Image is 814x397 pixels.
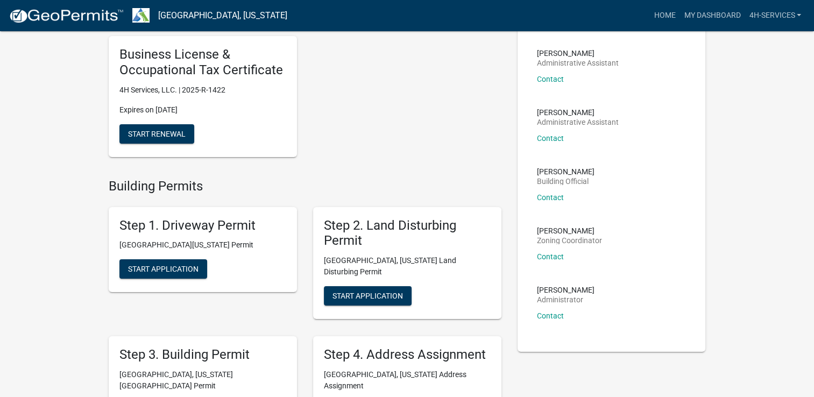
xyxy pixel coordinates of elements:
[537,296,594,303] p: Administrator
[537,193,564,202] a: Contact
[537,237,602,244] p: Zoning Coordinator
[324,255,491,278] p: [GEOGRAPHIC_DATA], [US_STATE] Land Disturbing Permit
[119,259,207,279] button: Start Application
[119,239,286,251] p: [GEOGRAPHIC_DATA][US_STATE] Permit
[324,369,491,392] p: [GEOGRAPHIC_DATA], [US_STATE] Address Assignment
[537,311,564,320] a: Contact
[537,118,619,126] p: Administrative Assistant
[537,252,564,261] a: Contact
[128,265,199,273] span: Start Application
[119,84,286,96] p: 4H Services, LLC. | 2025-R-1422
[537,49,619,57] p: [PERSON_NAME]
[537,75,564,83] a: Contact
[649,5,679,26] a: Home
[119,124,194,144] button: Start Renewal
[679,5,745,26] a: My Dashboard
[332,292,403,300] span: Start Application
[128,129,186,138] span: Start Renewal
[109,8,501,166] wm-registration-list-section: My Renewals
[537,178,594,185] p: Building Official
[537,109,619,116] p: [PERSON_NAME]
[537,168,594,175] p: [PERSON_NAME]
[119,369,286,392] p: [GEOGRAPHIC_DATA], [US_STATE][GEOGRAPHIC_DATA] Permit
[537,59,619,67] p: Administrative Assistant
[537,227,602,235] p: [PERSON_NAME]
[109,179,501,194] h4: Building Permits
[324,286,412,306] button: Start Application
[132,8,150,23] img: Troup County, Georgia
[324,218,491,249] h5: Step 2. Land Disturbing Permit
[324,347,491,363] h5: Step 4. Address Assignment
[119,218,286,233] h5: Step 1. Driveway Permit
[119,347,286,363] h5: Step 3. Building Permit
[119,47,286,78] h5: Business License & Occupational Tax Certificate
[537,134,564,143] a: Contact
[158,6,287,25] a: [GEOGRAPHIC_DATA], [US_STATE]
[745,5,805,26] a: 4H-Services
[119,104,286,116] p: Expires on [DATE]
[537,286,594,294] p: [PERSON_NAME]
